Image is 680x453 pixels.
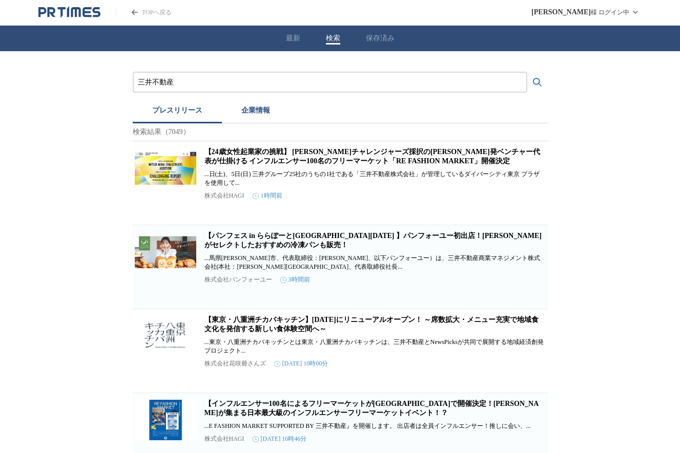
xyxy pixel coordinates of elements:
a: PR TIMESのトップページはこちら [116,8,172,17]
a: 【東京・八重洲チカバキッチン】[DATE]にリニューアルオープン！ ～席数拡大・メニュー充実で地域食文化を発信する新しい食体験空間へ～ [204,316,539,333]
input: プレスリリースおよび企業を検索する [138,77,522,88]
p: ...馬県[PERSON_NAME]市、代表取締役：[PERSON_NAME]、以下パンフォーユー）は、三井不動産商業マネジメント株式会社(本社：[PERSON_NAME][GEOGRAPHIC... [204,254,546,271]
button: 企業情報 [222,101,290,123]
p: ...E FASHION MARKET SUPPORTED BY 三井不動産』を開催します。 出店者は全員インフルエンサー！推しに会い、... [204,422,546,430]
p: ...東京・八重洲チカバキッチンとは東京・八重洲チカバキッチンは、三井不動産とNewsPicksが共同で展開する地域経済創発プロジェクト... [204,338,546,355]
time: 1時間前 [253,191,282,200]
button: プレスリリース [133,101,222,123]
button: 検索 [326,34,340,43]
img: 【東京・八重洲チカバキッチン】9月16日にリニューアルオープン！ ～席数拡大・メニュー充実で地域食文化を発信する新しい食体験空間へ～ [135,315,196,356]
a: 【インフルエンサー100名によるフリーマーケットが[GEOGRAPHIC_DATA]で開催決定！[PERSON_NAME]が集まる日本最大級のインフルエンサーフリーマーケットイベント！？ [204,400,539,417]
p: 株式会社HAGI [204,435,244,443]
p: 検索結果（7049） [133,123,548,141]
button: 最新 [286,34,300,43]
button: 検索する [527,72,548,93]
time: [DATE] 10時00分 [274,359,328,368]
p: ...日(土)、5日(日) 三井グループ25社のうちの1社である「三井不動産株式会社」が管理しているダイバーシティ東京 プラザを使用して... [204,170,546,187]
time: 3時間前 [280,275,310,284]
img: 【パンフェス in ららぽーと横浜 2025 】パンフォーユー初出店！木南晴夏さんがセレクトしたおすすめの冷凍パンも販売！ [135,231,196,272]
a: 【24歳女性起業家の挑戦】 [PERSON_NAME]チャレンジャーズ採択の[PERSON_NAME]発ベンチャー代表が仕掛ける インフルエンサー100名のフリーマーケット「RE FASHION... [204,148,540,165]
span: [PERSON_NAME] [531,8,591,16]
a: 【パンフェス in ららぽーと[GEOGRAPHIC_DATA][DATE] 】パンフォーユー初出店！[PERSON_NAME]がセレクトしたおすすめの冷凍パンも販売！ [204,232,542,249]
button: 保存済み [366,34,395,43]
img: 【インフルエンサー100名によるフリーマーケットがダイバーシティ東京 プラザで開催決定！Z世代が集まる日本最大級のインフルエンサーフリーマーケットイベント！？ [135,399,196,440]
time: [DATE] 16時46分 [253,435,307,443]
a: PR TIMESのトップページはこちら [38,6,100,18]
img: 【24歳女性起業家の挑戦】 三井みらいチャレンジャーズ採択の近畿大発ベンチャー代表が仕掛ける インフルエンサー100名のフリーマーケット「RE FASHION MARKET」開催決定 [135,147,196,188]
p: 株式会社HAGI [204,191,244,200]
p: 株式会社花咲爺さんズ [204,359,266,368]
p: 株式会社パンフォーユー [204,275,272,284]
